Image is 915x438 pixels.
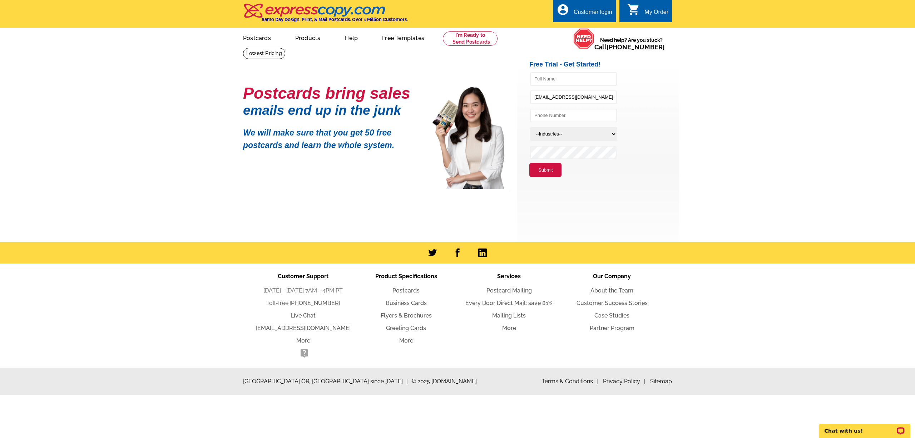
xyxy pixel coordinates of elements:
[627,3,640,16] i: shopping_cart
[590,287,633,294] a: About the Team
[232,29,282,46] a: Postcards
[262,17,408,22] h4: Same Day Design, Print, & Mail Postcards. Over 1 Million Customers.
[574,9,612,19] div: Customer login
[529,61,679,69] h2: Free Trial - Get Started!
[375,273,437,280] span: Product Specifications
[607,43,665,51] a: [PHONE_NUMBER]
[411,377,477,386] span: © 2025 [DOMAIN_NAME]
[252,299,355,307] li: Toll-free:
[386,300,427,306] a: Business Cards
[627,8,668,17] a: shopping_cart My Order
[557,8,612,17] a: account_circle Customer login
[590,325,634,331] a: Partner Program
[284,29,332,46] a: Products
[243,121,422,151] p: We will make sure that you get 50 free postcards and learn the whole system.
[278,273,328,280] span: Customer Support
[291,312,316,319] a: Live Chat
[381,312,432,319] a: Flyers & Brochures
[530,72,617,86] input: Full Name
[371,29,436,46] a: Free Templates
[399,337,413,344] a: More
[243,9,408,22] a: Same Day Design, Print, & Mail Postcards. Over 1 Million Customers.
[243,377,408,386] span: [GEOGRAPHIC_DATA] OR, [GEOGRAPHIC_DATA] since [DATE]
[243,87,422,99] h1: Postcards bring sales
[333,29,369,46] a: Help
[465,300,553,306] a: Every Door Direct Mail: save 81%
[594,43,665,51] span: Call
[486,287,532,294] a: Postcard Mailing
[530,90,617,104] input: Email Address
[603,378,645,385] a: Privacy Policy
[530,109,617,122] input: Phone Number
[386,325,426,331] a: Greeting Cards
[594,36,668,51] span: Need help? Are you stuck?
[650,378,672,385] a: Sitemap
[243,107,422,114] h1: emails end up in the junk
[577,300,648,306] a: Customer Success Stories
[252,286,355,295] li: [DATE] - [DATE] 7AM - 4PM PT
[492,312,526,319] a: Mailing Lists
[644,9,668,19] div: My Order
[815,415,915,438] iframe: LiveChat chat widget
[502,325,516,331] a: More
[594,312,629,319] a: Case Studies
[557,3,569,16] i: account_circle
[542,378,598,385] a: Terms & Conditions
[573,28,594,49] img: help
[392,287,420,294] a: Postcards
[529,163,562,177] button: Submit
[296,337,310,344] a: More
[290,300,340,306] a: [PHONE_NUMBER]
[593,273,631,280] span: Our Company
[256,325,351,331] a: [EMAIL_ADDRESS][DOMAIN_NAME]
[497,273,521,280] span: Services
